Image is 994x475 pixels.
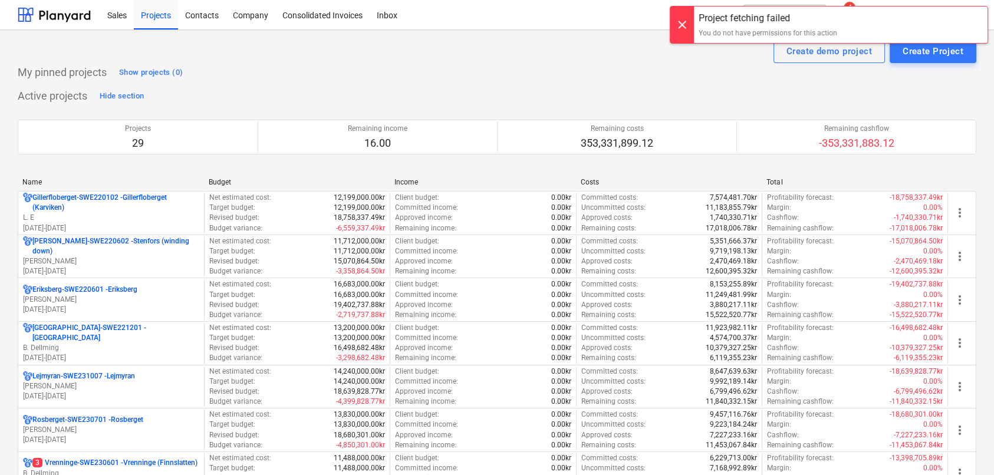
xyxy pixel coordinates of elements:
[890,193,943,203] p: -18,758,337.49kr
[334,453,385,463] p: 11,488,000.00kr
[710,420,757,430] p: 9,223,184.24kr
[923,203,943,213] p: 0.00%
[23,193,199,233] div: Gillerfloberget-SWE220102 -Gillerfloberget (Karviken)L. E[DATE]-[DATE]
[581,300,633,310] p: Approved costs :
[395,266,456,276] p: Remaining income :
[395,353,456,363] p: Remaining income :
[395,377,458,387] p: Committed income :
[767,266,834,276] p: Remaining cashflow :
[209,256,259,266] p: Revised budget :
[209,463,255,473] p: Target budget :
[581,463,646,473] p: Uncommitted costs :
[209,397,262,407] p: Budget variance :
[767,387,799,397] p: Cashflow :
[923,333,943,343] p: 0.00%
[581,343,633,353] p: Approved costs :
[706,290,757,300] p: 11,249,481.99kr
[22,178,199,186] div: Name
[23,236,199,277] div: [PERSON_NAME]-SWE220602 -Stenfors (winding down)[PERSON_NAME][DATE]-[DATE]
[710,353,757,363] p: 6,119,355.23kr
[32,458,42,467] span: 3
[209,323,271,333] p: Net estimated cost :
[767,256,799,266] p: Cashflow :
[710,213,757,223] p: 1,740,330.71kr
[209,440,262,450] p: Budget variance :
[334,377,385,387] p: 14,240,000.00kr
[32,323,199,343] p: [GEOGRAPHIC_DATA]-SWE221201 - [GEOGRAPHIC_DATA]
[767,420,791,430] p: Margin :
[699,11,837,25] div: Project fetching failed
[581,236,638,246] p: Committed costs :
[581,453,638,463] p: Committed costs :
[125,124,151,134] p: Projects
[767,440,834,450] p: Remaining cashflow :
[209,367,271,377] p: Net estimated cost :
[209,213,259,223] p: Revised budget :
[581,124,653,134] p: Remaining costs
[923,377,943,387] p: 0.00%
[334,420,385,430] p: 13,830,000.00kr
[32,371,135,381] p: Lejmyran-SWE231007 - Lejmyran
[97,87,147,105] button: Hide section
[209,290,255,300] p: Target budget :
[581,178,758,186] div: Costs
[395,290,458,300] p: Committed income :
[395,387,453,397] p: Approved income :
[819,124,894,134] p: Remaining cashflow
[119,66,183,80] div: Show projects (0)
[334,236,385,246] p: 11,712,000.00kr
[890,266,943,276] p: -12,600,395.32kr
[890,223,943,233] p: -17,018,006.78kr
[336,353,385,363] p: -3,298,682.48kr
[551,377,571,387] p: 0.00kr
[953,336,967,350] span: more_vert
[334,463,385,473] p: 11,488,000.00kr
[334,213,385,223] p: 18,758,337.49kr
[767,453,834,463] p: Profitability forecast :
[581,246,646,256] p: Uncommitted costs :
[395,463,458,473] p: Committed income :
[334,256,385,266] p: 15,070,864.50kr
[581,193,638,203] p: Committed costs :
[894,430,943,440] p: -7,227,233.16kr
[786,44,872,59] div: Create demo project
[209,353,262,363] p: Budget variance :
[551,266,571,276] p: 0.00kr
[23,381,199,391] p: [PERSON_NAME]
[890,236,943,246] p: -15,070,864.50kr
[581,266,636,276] p: Remaining costs :
[890,397,943,407] p: -11,840,332.15kr
[581,430,633,440] p: Approved costs :
[710,453,757,463] p: 6,229,713.00kr
[334,246,385,256] p: 11,712,000.00kr
[334,430,385,440] p: 18,680,301.00kr
[336,310,385,320] p: -2,719,737.88kr
[395,440,456,450] p: Remaining income :
[209,430,259,440] p: Revised budget :
[125,136,151,150] p: 29
[581,353,636,363] p: Remaining costs :
[710,410,757,420] p: 9,457,116.76kr
[209,343,259,353] p: Revised budget :
[23,305,199,315] p: [DATE] - [DATE]
[32,415,143,425] p: Rosberget-SWE230701 - Rosberget
[710,279,757,289] p: 8,153,255.89kr
[710,387,757,397] p: 6,799,496.62kr
[710,246,757,256] p: 9,719,198.13kr
[767,223,834,233] p: Remaining cashflow :
[894,300,943,310] p: -3,880,217.11kr
[334,279,385,289] p: 16,683,000.00kr
[923,463,943,473] p: 0.00%
[23,285,32,295] div: Project has multi currencies enabled
[581,420,646,430] p: Uncommitted costs :
[209,377,255,387] p: Target budget :
[894,213,943,223] p: -1,740,330.71kr
[767,236,834,246] p: Profitability forecast :
[551,203,571,213] p: 0.00kr
[890,310,943,320] p: -15,522,520.77kr
[767,323,834,333] p: Profitability forecast :
[209,387,259,397] p: Revised budget :
[710,333,757,343] p: 4,574,700.37kr
[551,420,571,430] p: 0.00kr
[767,310,834,320] p: Remaining cashflow :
